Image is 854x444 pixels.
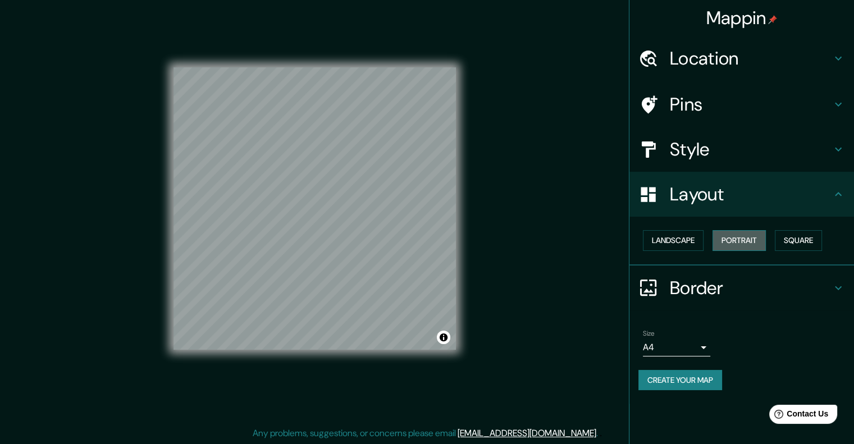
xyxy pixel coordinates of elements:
button: Toggle attribution [437,331,450,344]
img: pin-icon.png [768,15,777,24]
div: . [598,427,600,440]
p: Any problems, suggestions, or concerns please email . [253,427,598,440]
h4: Layout [670,183,832,205]
a: [EMAIL_ADDRESS][DOMAIN_NAME] [458,427,596,439]
div: Location [629,36,854,81]
label: Size [643,328,655,338]
h4: Border [670,277,832,299]
iframe: Help widget launcher [754,400,842,432]
h4: Mappin [706,7,778,29]
h4: Location [670,47,832,70]
canvas: Map [173,67,456,350]
button: Portrait [713,230,766,251]
h4: Style [670,138,832,161]
div: Pins [629,82,854,127]
button: Square [775,230,822,251]
div: Style [629,127,854,172]
div: Layout [629,172,854,217]
div: A4 [643,338,710,356]
div: . [600,427,602,440]
button: Create your map [638,370,722,391]
button: Landscape [643,230,704,251]
h4: Pins [670,93,832,116]
div: Border [629,266,854,310]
